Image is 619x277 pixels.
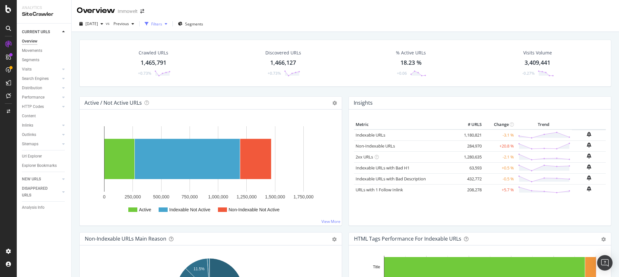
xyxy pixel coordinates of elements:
[185,21,203,27] span: Segments
[293,194,313,199] text: 1,750,000
[457,162,483,173] td: 63,593
[22,153,67,160] a: Url Explorer
[22,75,60,82] a: Search Engines
[85,235,166,242] div: Non-Indexable URLs Main Reason
[597,255,613,271] div: Open Intercom Messenger
[22,103,60,110] a: HTTP Codes
[457,173,483,184] td: 432,772
[22,185,54,199] div: DISAPPEARED URLS
[22,113,67,119] a: Content
[118,8,138,14] div: Immowelt
[396,50,426,56] div: % Active URLs
[22,141,38,148] div: Sitemaps
[140,9,144,14] div: arrow-right-arrow-left
[139,50,168,56] div: Crawled URLs
[601,237,606,242] div: gear
[22,11,66,18] div: SiteCrawler
[265,194,285,199] text: 1,500,000
[22,85,42,91] div: Distribution
[111,21,129,26] span: Previous
[22,66,32,73] div: Visits
[523,50,552,56] div: Visits Volume
[587,164,591,169] div: bell-plus
[22,47,67,54] a: Movements
[22,94,60,101] a: Performance
[483,140,516,151] td: +20.8 %
[483,129,516,141] td: -3.1 %
[525,59,550,67] div: 3,409,441
[22,153,42,160] div: Url Explorer
[22,204,44,211] div: Analysis Info
[397,71,407,76] div: +0.06
[270,59,296,67] div: 1,466,127
[587,175,591,180] div: bell-plus
[138,71,151,76] div: +0.73%
[22,103,44,110] div: HTTP Codes
[22,176,41,183] div: NEW URLS
[85,21,98,26] span: 2025 Oct. 3rd
[356,154,373,160] a: 2xx URLs
[77,19,106,29] button: [DATE]
[22,38,37,45] div: Overview
[22,57,67,63] a: Segments
[153,194,170,199] text: 500,000
[22,85,60,91] a: Distribution
[22,162,57,169] div: Explorer Bookmarks
[22,29,60,35] a: CURRENT URLS
[354,99,373,107] h4: Insights
[151,21,162,27] div: Filters
[237,194,257,199] text: 1,250,000
[354,120,457,129] th: Metric
[356,176,426,182] a: Indexable URLs with Bad Description
[483,151,516,162] td: -2.1 %
[356,132,385,138] a: Indexable URLs
[457,184,483,195] td: 208,278
[457,140,483,151] td: 284,970
[22,131,60,138] a: Outlinks
[22,176,60,183] a: NEW URLS
[22,94,44,101] div: Performance
[77,5,115,16] div: Overview
[457,151,483,162] td: 1,280,635
[124,194,141,199] text: 250,000
[483,184,516,195] td: +5.7 %
[22,29,50,35] div: CURRENT URLS
[587,142,591,148] div: bell-plus
[22,57,39,63] div: Segments
[229,207,280,212] text: Non-Indexable Not Active
[22,47,42,54] div: Movements
[208,194,228,199] text: 1,000,000
[139,207,151,212] text: Active
[321,219,340,224] a: View More
[587,153,591,158] div: bell-plus
[22,141,60,148] a: Sitemaps
[22,75,49,82] div: Search Engines
[332,101,337,105] i: Options
[84,99,142,107] h4: Active / Not Active URLs
[483,162,516,173] td: +0.5 %
[85,120,334,220] svg: A chart.
[22,113,36,119] div: Content
[22,5,66,11] div: Analytics
[22,38,67,45] a: Overview
[22,162,67,169] a: Explorer Bookmarks
[111,19,137,29] button: Previous
[268,71,281,76] div: +0.73%
[522,71,535,76] div: -0.27%
[22,66,60,73] a: Visits
[193,267,204,271] text: 11.5%
[483,173,516,184] td: -0.5 %
[356,187,403,193] a: URLs with 1 Follow Inlink
[587,186,591,191] div: bell-plus
[483,120,516,129] th: Change
[356,165,409,171] a: Indexable URLs with Bad H1
[354,235,461,242] div: HTML Tags Performance for Indexable URLs
[373,265,380,269] text: Title
[22,122,33,129] div: Inlinks
[22,185,60,199] a: DISAPPEARED URLS
[175,19,206,29] button: Segments
[103,194,106,199] text: 0
[169,207,211,212] text: Indexable Not Active
[22,204,67,211] a: Analysis Info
